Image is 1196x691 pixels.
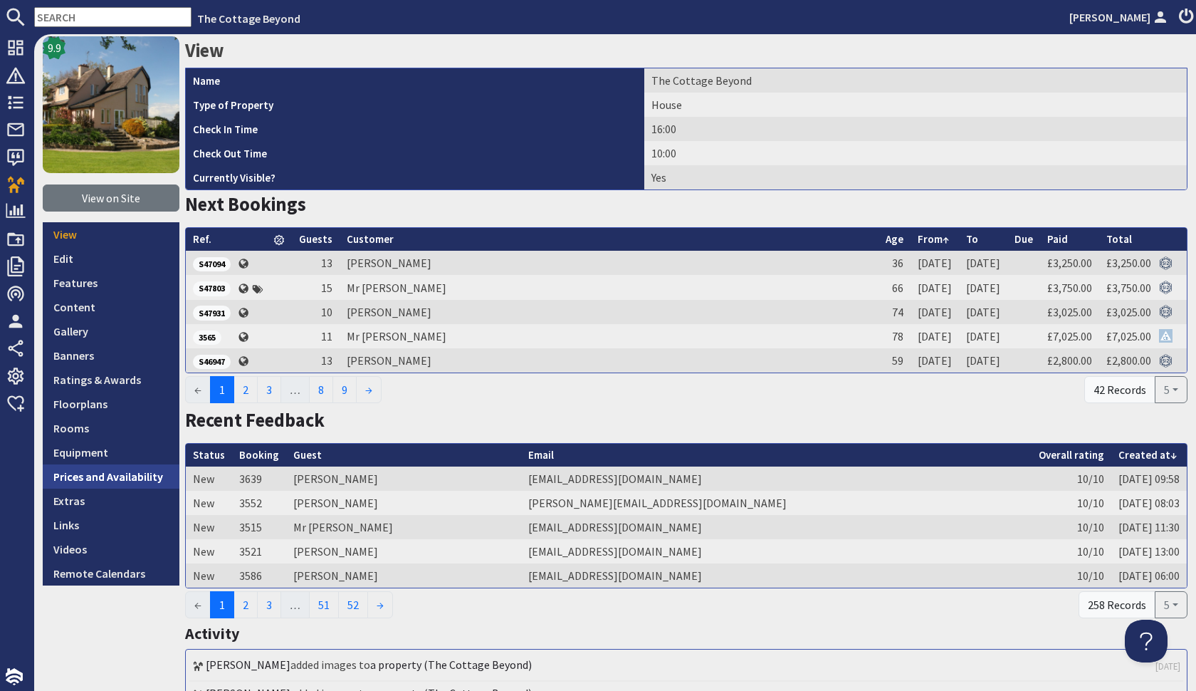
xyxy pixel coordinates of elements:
[193,232,211,246] a: Ref.
[1106,305,1151,319] a: £3,025.00
[43,319,179,343] a: Gallery
[43,537,179,561] a: Videos
[43,416,179,440] a: Rooms
[878,300,911,324] td: 74
[1106,353,1151,368] a: £2,800.00
[521,467,1032,491] td: [EMAIL_ADDRESS][DOMAIN_NAME]
[321,329,332,343] span: 11
[43,343,179,368] a: Banners
[1007,228,1040,251] th: Due
[644,68,1187,93] td: The Cottage Beyond
[321,353,332,368] span: 13
[644,117,1187,141] td: 16:00
[210,376,234,403] span: 1
[1039,448,1104,462] a: Overall rating
[309,376,333,403] a: 8
[286,467,521,491] td: [PERSON_NAME]
[1159,256,1173,270] img: Referer: Sleeps 12
[1032,467,1111,491] td: 10/10
[1047,329,1092,343] a: £7,025.00
[193,355,231,369] span: S46947
[186,93,644,117] th: Type of Property
[347,232,394,246] a: Customer
[43,36,179,173] a: The Cottage Beyond's icon9.9
[185,36,1187,65] h2: View
[43,440,179,464] a: Equipment
[1032,563,1111,588] td: 10/10
[340,251,878,275] td: [PERSON_NAME]
[193,353,231,368] a: S46947
[321,281,332,295] span: 15
[1032,515,1111,539] td: 10/10
[1047,281,1092,295] a: £3,750.00
[959,348,1007,373] td: [DATE]
[1159,354,1173,368] img: Referer: Sleeps 12
[878,348,911,373] td: 59
[206,658,290,672] a: [PERSON_NAME]
[1118,448,1177,462] a: Created at
[1159,305,1173,318] img: Referer: Sleeps 12
[34,7,192,27] input: SEARCH
[193,281,231,296] span: S47803
[193,331,221,345] span: 3565
[43,295,179,319] a: Content
[1111,467,1187,491] td: [DATE] 09:58
[1106,256,1151,270] a: £3,250.00
[186,467,232,491] td: New
[1111,563,1187,588] td: [DATE] 06:00
[234,591,258,618] a: 2
[1155,376,1187,403] button: 5
[239,568,262,583] a: 3586
[239,496,262,510] a: 3552
[234,376,258,403] a: 2
[43,392,179,416] a: Floorplans
[340,348,878,373] td: [PERSON_NAME]
[959,275,1007,299] td: [DATE]
[286,491,521,515] td: [PERSON_NAME]
[1111,515,1187,539] td: [DATE] 11:30
[186,539,232,563] td: New
[186,165,644,189] th: Currently Visible?
[966,232,978,246] a: To
[911,251,959,275] td: [DATE]
[286,563,521,588] td: [PERSON_NAME]
[1079,591,1155,618] div: 258 Records
[1069,9,1170,26] a: [PERSON_NAME]
[528,448,554,462] a: Email
[878,275,911,299] td: 66
[1032,539,1111,563] td: 10/10
[1047,353,1092,368] a: £2,800.00
[911,324,959,348] td: [DATE]
[43,185,179,212] a: View on Site
[239,520,262,534] a: 3515
[1159,329,1173,343] img: Referer: The Cottage Beyond
[1047,256,1092,270] a: £3,250.00
[193,306,231,320] span: S47931
[1159,281,1173,294] img: Referer: Sleeps 12
[185,192,306,216] a: Next Bookings
[257,591,281,618] a: 3
[48,39,61,56] span: 9.9
[239,544,262,558] a: 3521
[886,232,903,246] a: Age
[338,591,368,618] a: 52
[186,117,644,141] th: Check In Time
[911,275,959,299] td: [DATE]
[193,257,231,271] span: S47094
[1155,660,1180,673] a: [DATE]
[1032,491,1111,515] td: 10/10
[340,275,878,299] td: Mr [PERSON_NAME]
[43,36,179,173] img: The Cottage Beyond's icon
[43,489,179,513] a: Extras
[189,653,1183,682] li: added images to
[239,448,279,462] a: Booking
[286,539,521,563] td: [PERSON_NAME]
[1106,232,1132,246] a: Total
[644,93,1187,117] td: House
[193,448,225,462] a: Status
[43,271,179,295] a: Features
[521,491,1032,515] td: [PERSON_NAME][EMAIL_ADDRESS][DOMAIN_NAME]
[6,668,23,685] img: staytech_i_w-64f4e8e9ee0a9c174fd5317b4b171b261742d2d393467e5bdba4413f4f884c10.svg
[1155,591,1187,618] button: 5
[644,165,1187,189] td: Yes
